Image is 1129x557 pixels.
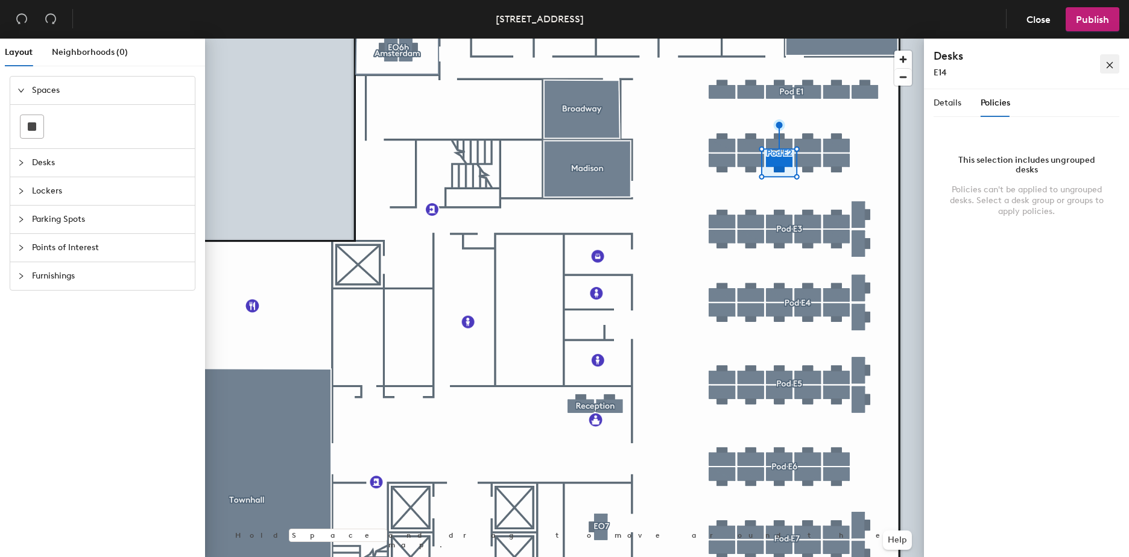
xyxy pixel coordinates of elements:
span: collapsed [17,216,25,223]
span: Desks [32,149,188,177]
span: collapsed [17,159,25,166]
div: Policies can't be applied to ungrouped desks. Select a desk group or groups to apply policies. [948,184,1105,217]
span: undo [16,13,28,25]
span: Spaces [32,77,188,104]
span: Publish [1076,14,1109,25]
h4: Desks [934,48,1066,64]
span: Close [1026,14,1051,25]
button: Close [1016,7,1061,31]
span: Points of Interest [32,234,188,262]
span: collapsed [17,187,25,195]
button: Undo (⌘ + Z) [10,7,34,31]
span: expanded [17,87,25,94]
span: Lockers [32,177,188,205]
span: Policies [981,98,1010,108]
span: Neighborhoods (0) [52,47,128,57]
div: This selection includes ungrouped desks [948,156,1105,175]
span: collapsed [17,272,25,280]
span: close [1105,61,1114,69]
div: [STREET_ADDRESS] [496,11,584,27]
span: Details [934,98,961,108]
span: Layout [5,47,33,57]
span: Furnishings [32,262,188,290]
span: Parking Spots [32,206,188,233]
button: Publish [1066,7,1119,31]
span: E14 [934,68,947,78]
button: Help [883,530,912,550]
button: Redo (⌘ + ⇧ + Z) [39,7,63,31]
span: collapsed [17,244,25,251]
